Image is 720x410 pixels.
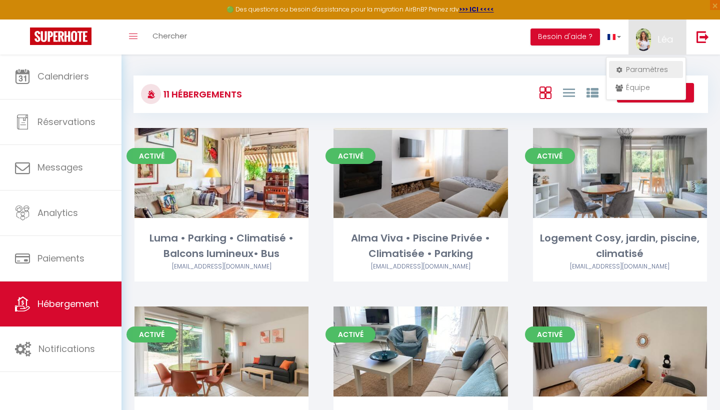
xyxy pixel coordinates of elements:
[161,83,242,105] h3: 11 Hébergements
[37,70,89,82] span: Calendriers
[533,262,707,271] div: Airbnb
[126,326,176,342] span: Activé
[134,262,308,271] div: Airbnb
[530,28,600,45] button: Besoin d'aide ?
[657,33,673,45] span: Léa
[333,230,507,262] div: Alma Viva • Piscine Privée • Climatisée • Parking
[525,326,575,342] span: Activé
[37,206,78,219] span: Analytics
[563,84,575,100] a: Vue en Liste
[37,161,83,173] span: Messages
[586,84,598,100] a: Vue par Groupe
[539,84,551,100] a: Vue en Box
[636,28,651,51] img: ...
[696,30,709,43] img: logout
[533,230,707,262] div: Logement Cosy, jardin, piscine, climatisé
[325,326,375,342] span: Activé
[134,230,308,262] div: Luma • Parking • Climatisé • Balcons lumineux• Bus
[609,79,683,96] a: Équipe
[152,30,187,41] span: Chercher
[37,252,84,264] span: Paiements
[126,148,176,164] span: Activé
[30,27,91,45] img: Super Booking
[333,262,507,271] div: Airbnb
[628,19,686,54] a: ... Léa
[38,342,95,355] span: Notifications
[325,148,375,164] span: Activé
[459,5,494,13] a: >>> ICI <<<<
[525,148,575,164] span: Activé
[609,61,683,78] a: Paramètres
[145,19,194,54] a: Chercher
[37,115,95,128] span: Réservations
[37,297,99,310] span: Hébergement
